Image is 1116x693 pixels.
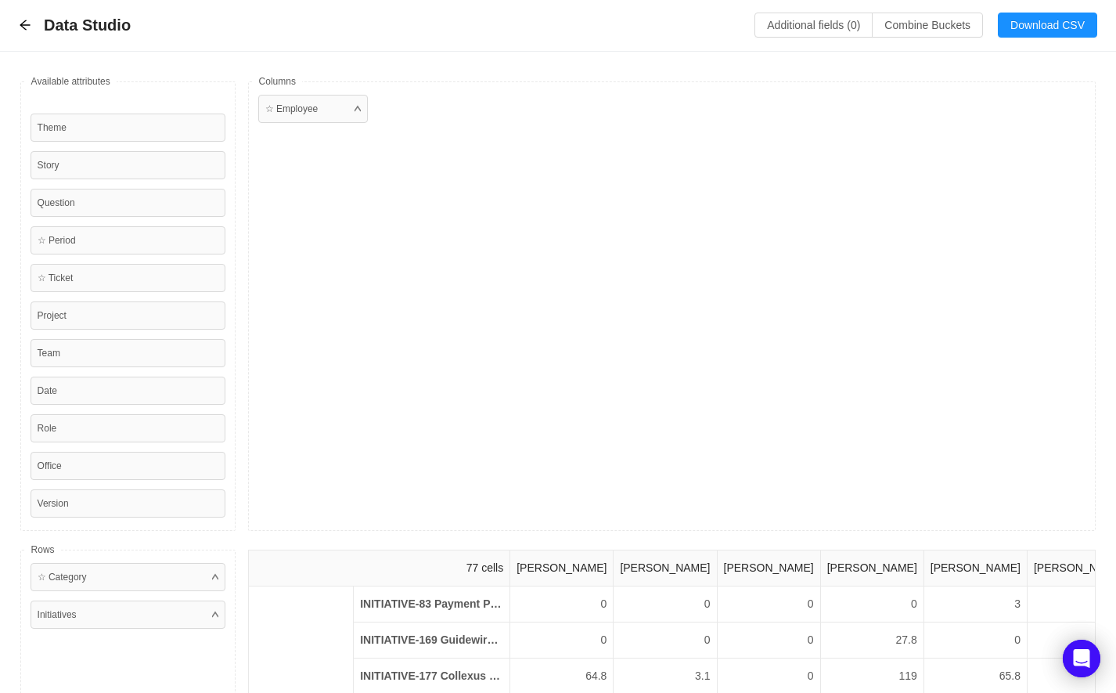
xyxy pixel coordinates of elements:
[614,623,717,659] td: 0
[614,550,717,587] th: [PERSON_NAME]
[19,19,31,31] i: icon: arrow-left
[754,13,873,38] button: Additional fields (0)
[354,623,510,659] th: INITIATIVE-169 Guidewire marketplace accelerator
[354,587,510,623] th: INITIATIVE-83 Payment Plans backlog for future allocation
[249,550,510,587] th: 77 cells
[31,301,225,330] div: Project
[31,114,225,142] div: Theme
[38,570,87,584] div: ☆ Category
[31,489,225,518] div: Version
[820,587,923,623] td: 0
[717,623,820,659] td: 0
[923,623,1027,659] td: 0
[31,563,225,591] div: ☆ Category
[510,550,614,587] th: [PERSON_NAME]
[31,601,225,629] div: Initiatives
[510,587,614,623] td: 0
[510,623,614,659] td: 0
[19,19,31,32] div: Back
[923,587,1027,623] td: 3
[31,452,225,480] div: Office
[614,587,717,623] td: 0
[872,13,983,38] button: Combine Buckets
[265,102,319,116] div: ☆ Employee
[31,264,225,292] div: ☆ Ticket
[998,13,1097,38] button: Download CSV
[31,189,225,217] div: Question
[31,339,225,367] div: Team
[38,608,77,622] div: Initiatives
[44,13,140,38] span: Data Studio
[31,151,225,179] div: Story
[717,587,820,623] td: 0
[31,377,225,405] div: Date
[820,623,923,659] td: 27.8
[31,226,225,254] div: ☆ Period
[820,550,923,587] th: [PERSON_NAME]
[717,550,820,587] th: [PERSON_NAME]
[1063,640,1100,677] div: Open Intercom Messenger
[923,550,1027,587] th: [PERSON_NAME]
[31,414,225,442] div: Role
